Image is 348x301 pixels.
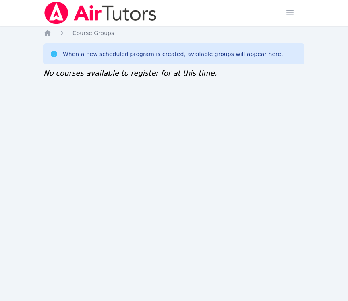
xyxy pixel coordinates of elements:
[43,69,217,77] span: No courses available to register for at this time.
[43,2,157,24] img: Air Tutors
[63,50,283,58] div: When a new scheduled program is created, available groups will appear here.
[43,29,304,37] nav: Breadcrumb
[72,29,114,37] a: Course Groups
[72,30,114,36] span: Course Groups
